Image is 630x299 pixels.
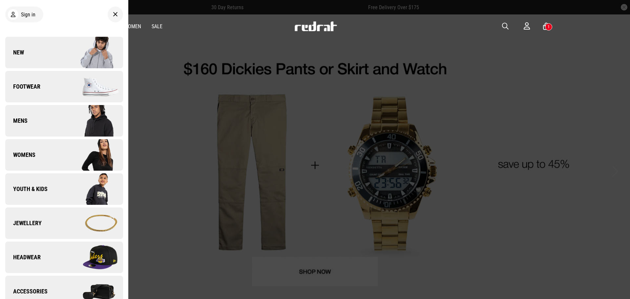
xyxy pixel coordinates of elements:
[5,49,24,56] span: New
[548,25,550,29] div: 1
[5,253,41,261] span: Headwear
[64,207,123,240] img: Company
[5,151,35,159] span: Womens
[124,23,141,30] a: Women
[64,70,123,103] img: Company
[21,11,35,18] span: Sign in
[5,105,123,137] a: Mens Company
[5,37,123,68] a: New Company
[64,241,123,274] img: Company
[5,288,48,295] span: Accessories
[64,139,123,171] img: Company
[543,23,549,30] a: 1
[5,83,40,91] span: Footwear
[64,36,123,69] img: Company
[5,117,28,125] span: Mens
[5,219,42,227] span: Jewellery
[5,71,123,102] a: Footwear Company
[5,207,123,239] a: Jewellery Company
[5,173,123,205] a: Youth & Kids Company
[5,242,123,273] a: Headwear Company
[5,3,25,22] button: Open LiveChat chat widget
[152,23,162,30] a: Sale
[64,104,123,137] img: Company
[64,173,123,205] img: Company
[5,185,48,193] span: Youth & Kids
[294,21,337,31] img: Redrat logo
[5,139,123,171] a: Womens Company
